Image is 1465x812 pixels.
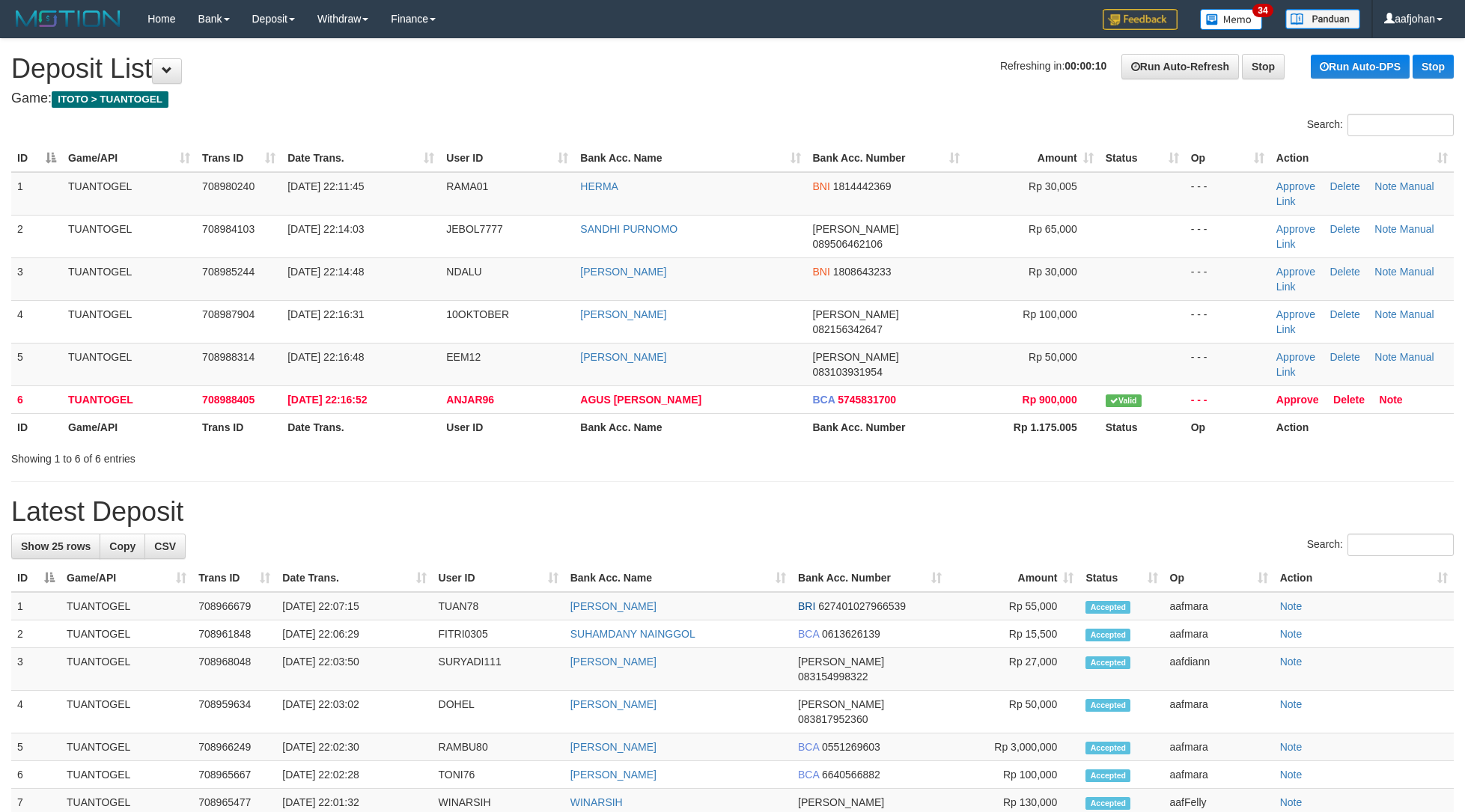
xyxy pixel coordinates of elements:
[1276,180,1434,207] a: Manual Link
[948,620,1079,648] td: Rp 15,500
[1185,172,1270,216] td: - - -
[61,733,192,761] td: TUANTOGEL
[1200,9,1263,30] img: Button%20Memo.svg
[11,343,62,385] td: 5
[798,769,819,781] span: BCA
[838,394,896,406] span: Copy 5745831700 to clipboard
[1307,114,1454,136] label: Search:
[1100,413,1185,441] th: Status
[11,215,62,257] td: 2
[948,592,1079,620] td: Rp 55,000
[62,385,196,413] td: TUANTOGEL
[11,300,62,343] td: 4
[1185,257,1270,300] td: - - -
[1242,54,1285,79] a: Stop
[1270,144,1454,172] th: Action: activate to sort column ascending
[1085,797,1130,810] span: Accepted
[1185,215,1270,257] td: - - -
[11,7,125,30] img: MOTION_logo.png
[1085,769,1130,782] span: Accepted
[1000,60,1106,72] span: Refreshing in:
[21,540,91,552] span: Show 25 rows
[818,600,906,612] span: Copy 627401027966539 to clipboard
[798,698,884,710] span: [PERSON_NAME]
[792,564,948,592] th: Bank Acc. Number: activate to sort column ascending
[62,215,196,257] td: TUANTOGEL
[580,351,666,363] a: [PERSON_NAME]
[1276,308,1315,320] a: Approve
[287,308,364,320] span: [DATE] 22:16:31
[580,394,701,406] a: AGUS [PERSON_NAME]
[287,180,364,192] span: [DATE] 22:11:45
[11,385,62,413] td: 6
[446,308,509,320] span: 10OKTOBER
[276,648,432,691] td: [DATE] 22:03:50
[1280,741,1303,753] a: Note
[570,769,657,781] a: [PERSON_NAME]
[433,691,564,733] td: DOHEL
[433,761,564,789] td: TONI76
[1276,351,1315,363] a: Approve
[798,628,819,640] span: BCA
[11,257,62,300] td: 3
[202,180,255,192] span: 708980240
[570,796,623,808] a: WINARSIH
[433,733,564,761] td: RAMBU80
[202,308,255,320] span: 708987904
[192,761,276,789] td: 708965667
[570,698,657,710] a: [PERSON_NAME]
[813,238,883,250] span: Copy 089506462106 to clipboard
[1185,144,1270,172] th: Op: activate to sort column ascending
[807,144,966,172] th: Bank Acc. Number: activate to sort column ascending
[564,564,792,592] th: Bank Acc. Name: activate to sort column ascending
[1413,55,1454,79] a: Stop
[570,741,657,753] a: [PERSON_NAME]
[574,144,806,172] th: Bank Acc. Name: activate to sort column ascending
[196,413,281,441] th: Trans ID
[446,223,503,235] span: JEBOL7777
[287,266,364,278] span: [DATE] 22:14:48
[192,592,276,620] td: 708966679
[798,600,815,612] span: BRI
[1085,742,1130,754] span: Accepted
[62,257,196,300] td: TUANTOGEL
[62,300,196,343] td: TUANTOGEL
[11,497,1454,527] h1: Latest Deposit
[61,691,192,733] td: TUANTOGEL
[822,628,880,640] span: Copy 0613626139 to clipboard
[833,180,892,192] span: Copy 1814442369 to clipboard
[433,620,564,648] td: FITRI0305
[1330,180,1359,192] a: Delete
[1276,266,1315,278] a: Approve
[798,796,884,808] span: [PERSON_NAME]
[433,592,564,620] td: TUAN78
[276,620,432,648] td: [DATE] 22:06:29
[1023,394,1077,406] span: Rp 900,000
[1276,266,1434,293] a: Manual Link
[446,351,481,363] span: EEM12
[11,648,61,691] td: 3
[1280,769,1303,781] a: Note
[1103,9,1178,30] img: Feedback.jpg
[281,144,440,172] th: Date Trans.: activate to sort column ascending
[1185,300,1270,343] td: - - -
[1085,656,1130,669] span: Accepted
[52,91,168,108] span: ITOTO > TUANTOGEL
[62,413,196,441] th: Game/API
[833,266,892,278] span: Copy 1808643233 to clipboard
[1374,266,1397,278] a: Note
[192,648,276,691] td: 708968048
[276,592,432,620] td: [DATE] 22:07:15
[570,628,695,640] a: SUHAMDANY NAINGGOL
[287,394,367,406] span: [DATE] 22:16:52
[1276,351,1434,378] a: Manual Link
[1330,223,1359,235] a: Delete
[276,691,432,733] td: [DATE] 22:03:02
[580,223,677,235] a: SANDHI PURNOMO
[798,713,868,725] span: Copy 083817952360 to clipboard
[1276,223,1315,235] a: Approve
[948,648,1079,691] td: Rp 27,000
[580,266,666,278] a: [PERSON_NAME]
[1280,796,1303,808] a: Note
[1270,413,1454,441] th: Action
